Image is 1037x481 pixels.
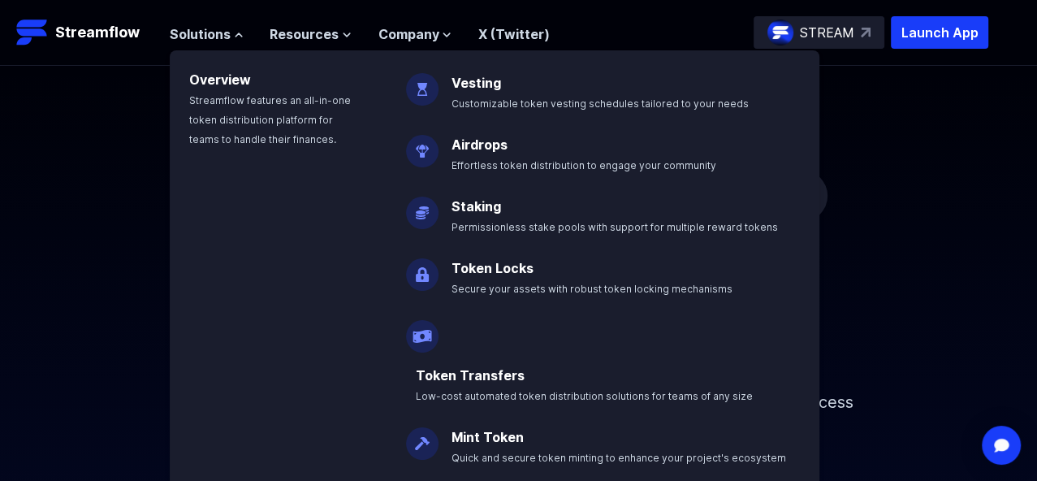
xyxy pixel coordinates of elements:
[189,71,251,88] a: Overview
[452,198,501,214] a: Staking
[452,452,786,464] span: Quick and secure token minting to enhance your project's ecosystem
[800,23,854,42] p: STREAM
[170,24,231,44] span: Solutions
[270,24,352,44] button: Resources
[170,24,244,44] button: Solutions
[406,245,439,291] img: Token Locks
[416,367,525,383] a: Token Transfers
[153,261,884,365] h1: Token management infrastructure
[406,307,439,353] img: Payroll
[452,260,534,276] a: Token Locks
[378,24,452,44] button: Company
[452,75,501,91] a: Vesting
[416,390,753,402] span: Low-cost automated token distribution solutions for teams of any size
[452,136,508,153] a: Airdrops
[452,283,732,295] span: Secure your assets with robust token locking mechanisms
[406,184,439,229] img: Staking
[270,24,339,44] span: Resources
[16,16,153,49] a: Streamflow
[452,97,749,110] span: Customizable token vesting schedules tailored to your needs
[982,426,1021,465] div: Open Intercom Messenger
[55,21,140,44] p: Streamflow
[452,159,716,171] span: Effortless token distribution to engage your community
[452,221,778,233] span: Permissionless stake pools with support for multiple reward tokens
[767,19,793,45] img: streamflow-logo-circle.png
[406,414,439,460] img: Mint Token
[406,60,439,106] img: Vesting
[16,16,49,49] img: Streamflow Logo
[189,94,351,145] span: Streamflow features an all-in-one token distribution platform for teams to handle their finances.
[477,26,549,42] a: X (Twitter)
[452,429,524,445] a: Mint Token
[861,28,871,37] img: top-right-arrow.svg
[378,24,439,44] span: Company
[891,16,988,49] button: Launch App
[754,16,884,49] a: STREAM
[406,122,439,167] img: Airdrops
